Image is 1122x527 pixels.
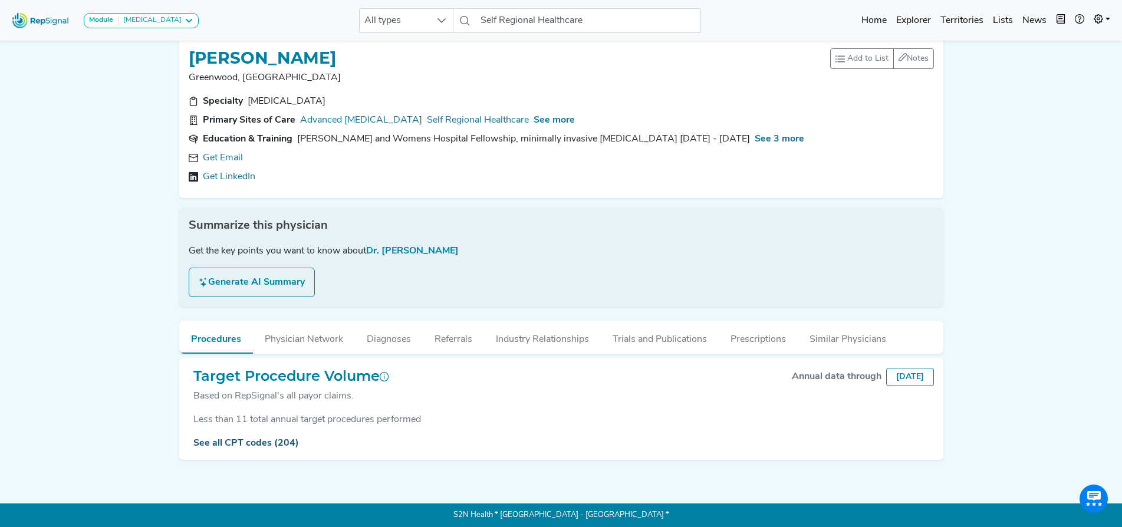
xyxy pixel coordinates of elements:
[89,17,113,24] strong: Module
[355,321,423,353] button: Diagnoses
[1018,9,1051,32] a: News
[755,134,804,144] span: See 3 more
[792,370,881,384] div: Annual data through
[893,48,934,69] button: Notes
[248,94,325,108] div: Thoracic Surgery
[601,321,719,353] button: Trials and Publications
[360,9,430,32] span: All types
[179,503,943,527] p: S2N Health * [GEOGRAPHIC_DATA] - [GEOGRAPHIC_DATA] *
[179,321,253,354] button: Procedures
[189,71,830,85] p: Greenwood, [GEOGRAPHIC_DATA]
[203,94,243,108] div: Specialty
[857,9,891,32] a: Home
[300,113,422,127] a: Advanced [MEDICAL_DATA]
[203,151,243,165] a: Get Email
[193,439,299,448] a: See all CPT codes (204)
[366,246,459,256] span: Dr. [PERSON_NAME]
[189,244,934,258] div: Get the key points you want to know about
[119,16,182,25] div: [MEDICAL_DATA]
[203,113,295,127] div: Primary Sites of Care
[203,132,292,146] div: Education & Training
[476,8,701,33] input: Search a physician or facility
[988,9,1018,32] a: Lists
[719,321,798,353] button: Prescriptions
[189,268,315,297] button: Generate AI Summary
[423,321,484,353] button: Referrals
[427,113,529,127] a: Self Regional Healthcare
[830,48,934,69] div: toolbar
[84,13,199,28] button: Module[MEDICAL_DATA]
[297,132,750,146] div: Brigham and Womens Hospital Fellowship, minimally invasive thoracic surgery 2010 - 2011
[1051,9,1070,32] button: Intel Book
[189,217,328,235] span: Summarize this physician
[830,48,894,69] button: Add to List
[189,48,336,68] h1: [PERSON_NAME]
[798,321,898,353] button: Similar Physicians
[886,368,934,386] div: [DATE]
[253,321,355,353] button: Physician Network
[847,52,889,65] span: Add to List
[193,389,389,403] div: Based on RepSignal's all payor claims.
[189,413,934,427] div: Less than 11 total annual target procedures performed
[907,54,929,63] span: Notes
[891,9,936,32] a: Explorer
[534,116,575,125] span: See more
[193,368,389,385] h2: Target Procedure Volume
[484,321,601,353] button: Industry Relationships
[936,9,988,32] a: Territories
[203,170,255,184] a: Get LinkedIn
